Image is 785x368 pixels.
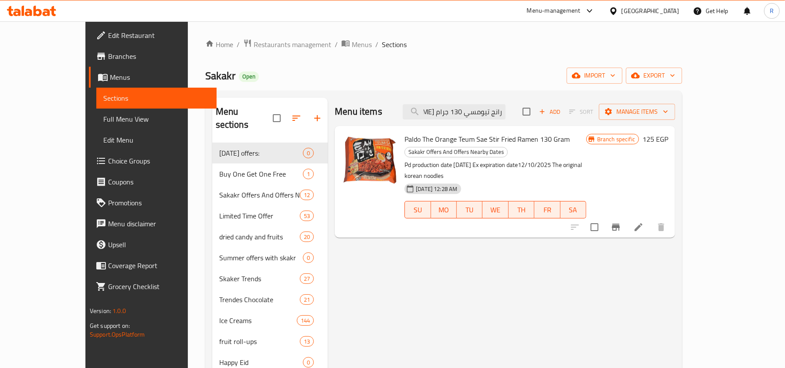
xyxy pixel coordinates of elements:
a: Support.OpsPlatform [90,329,145,340]
div: Skaker Trends27 [212,268,328,289]
li: / [375,39,378,50]
span: Get support on: [90,320,130,331]
nav: breadcrumb [205,39,683,50]
a: Coverage Report [89,255,217,276]
span: [DATE] 12:28 AM [412,185,461,193]
a: Menus [89,67,217,88]
button: TH [509,201,534,218]
button: Branch-specific-item [605,217,626,238]
div: Limited Time Offer53 [212,205,328,226]
button: delete [651,217,672,238]
span: MO [435,204,453,216]
button: TU [457,201,483,218]
div: items [300,294,314,305]
div: items [300,336,314,347]
span: Paldo The Orange Teum Sae Stir Fried Ramen 130 Gram [404,133,570,146]
span: Edit Menu [103,135,210,145]
span: Upsell [108,239,210,250]
button: MO [431,201,457,218]
button: Add section [307,108,328,129]
a: Edit menu item [633,222,644,232]
div: items [300,232,314,242]
div: items [303,148,314,158]
a: Home [205,39,233,50]
a: Promotions [89,192,217,213]
span: Sort sections [286,108,307,129]
button: FR [534,201,560,218]
span: Summer offers with skakr [219,252,303,263]
div: [GEOGRAPHIC_DATA] [622,6,679,16]
div: Sakakr Offers And Offers Nearby Dates [219,190,300,200]
span: SU [408,204,427,216]
span: 53 [300,212,313,220]
div: dried candy and fruits20 [212,226,328,247]
span: Buy One Get One Free [219,169,303,179]
span: export [633,70,675,81]
span: TH [512,204,531,216]
a: Full Menu View [96,109,217,129]
span: SA [564,204,583,216]
div: Menu-management [527,6,581,16]
span: Sections [103,93,210,103]
span: Add item [536,105,564,119]
span: Version: [90,305,111,317]
span: Grocery Checklist [108,281,210,292]
span: fruit roll-ups [219,336,300,347]
span: Menus [110,72,210,82]
span: R [770,6,774,16]
div: items [297,315,314,326]
div: Open [239,72,259,82]
span: Sakakr [205,66,235,85]
li: / [335,39,338,50]
span: 20 [300,233,313,241]
span: Restaurants management [254,39,331,50]
span: Choice Groups [108,156,210,166]
button: SU [404,201,431,218]
p: Pd production date [DATE] Ex expiration date12/10/2025 The original korean noodles [404,160,586,181]
a: Grocery Checklist [89,276,217,297]
a: Edit Menu [96,129,217,150]
a: Upsell [89,234,217,255]
span: Full Menu View [103,114,210,124]
span: Branches [108,51,210,61]
a: Menu disclaimer [89,213,217,234]
span: Menus [352,39,372,50]
span: FR [538,204,557,216]
div: Trendes Chocolate21 [212,289,328,310]
div: Summer offers with skakr0 [212,247,328,268]
div: Limited Time Offer [219,211,300,221]
button: SA [561,201,586,218]
span: 21 [300,296,313,304]
div: Monday offers: [219,148,303,158]
span: Manage items [606,106,668,117]
span: Promotions [108,198,210,208]
span: Happy Eid [219,357,303,368]
div: Skaker Trends [219,273,300,284]
button: export [626,68,682,84]
a: Edit Restaurant [89,25,217,46]
div: fruit roll-ups13 [212,331,328,352]
span: Branch specific [594,135,639,143]
span: Edit Restaurant [108,30,210,41]
div: items [303,357,314,368]
span: Select all sections [268,109,286,127]
span: Trendes Chocolate [219,294,300,305]
a: Choice Groups [89,150,217,171]
span: 12 [300,191,313,199]
button: import [567,68,622,84]
span: dried candy and fruits [219,232,300,242]
span: Coverage Report [108,260,210,271]
span: Select section first [564,105,599,119]
span: Open [239,73,259,80]
span: WE [486,204,505,216]
span: Sections [382,39,407,50]
a: Sections [96,88,217,109]
div: Ice Creams [219,315,297,326]
a: Coupons [89,171,217,192]
div: Ice Creams144 [212,310,328,331]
